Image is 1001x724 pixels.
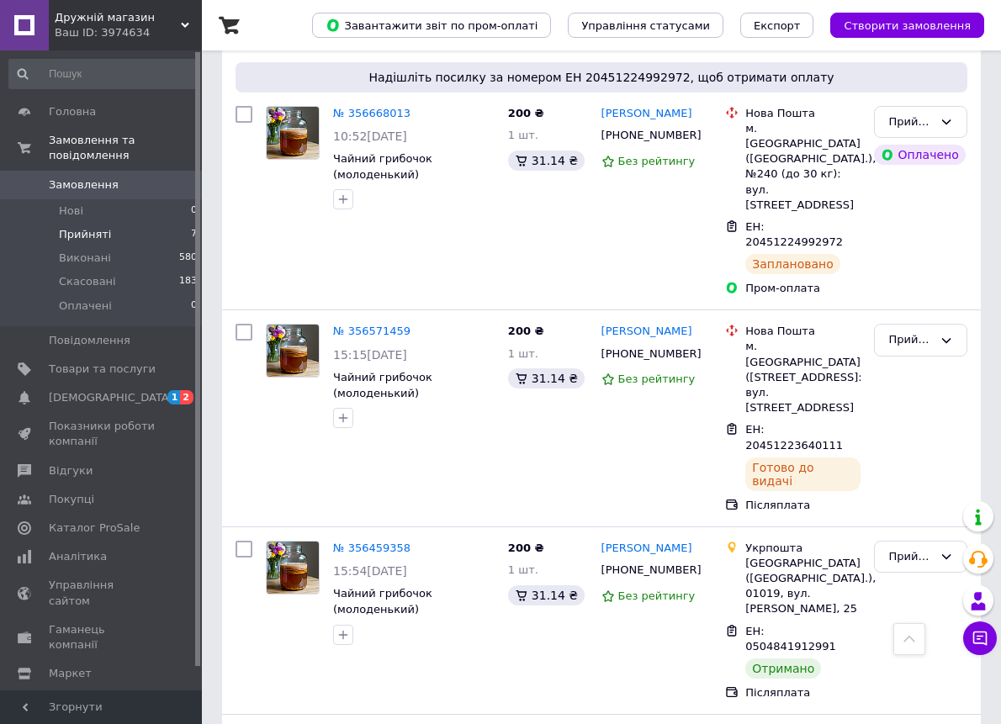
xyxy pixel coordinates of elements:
[508,585,585,605] div: 31.14 ₴
[333,152,432,181] a: Чайний грибочок (молоденький)
[167,390,181,404] span: 1
[59,227,111,242] span: Прийняті
[266,106,320,160] a: Фото товару
[312,13,551,38] button: Завантажити звіт по пром-оплаті
[830,13,984,38] button: Створити замовлення
[333,542,410,554] a: № 356459358
[55,25,202,40] div: Ваш ID: 3974634
[745,541,861,556] div: Укрпошта
[333,587,432,616] a: Чайний грибочок (молоденький)
[49,492,94,507] span: Покупці
[508,129,538,141] span: 1 шт.
[508,107,544,119] span: 200 ₴
[745,457,861,491] div: Готово до видачі
[745,658,821,679] div: Отримано
[49,133,202,163] span: Замовлення та повідомлення
[49,666,92,681] span: Маркет
[618,373,696,385] span: Без рейтингу
[745,281,861,296] div: Пром-оплата
[568,13,723,38] button: Управління статусами
[745,339,861,415] div: м. [GEOGRAPHIC_DATA] ([STREET_ADDRESS]: вул. [STREET_ADDRESS]
[508,368,585,388] div: 31.14 ₴
[813,18,984,31] a: Створити замовлення
[49,390,173,405] span: [DEMOGRAPHIC_DATA]
[508,325,544,337] span: 200 ₴
[59,299,112,314] span: Оплачені
[179,274,197,289] span: 183
[49,578,156,608] span: Управління сайтом
[745,685,861,700] div: Післяплата
[266,324,320,378] a: Фото товару
[333,107,410,119] a: № 356668013
[745,121,861,213] div: м. [GEOGRAPHIC_DATA] ([GEOGRAPHIC_DATA].), №240 (до 30 кг): вул. [STREET_ADDRESS]
[740,13,814,38] button: Експорт
[333,348,407,362] span: 15:15[DATE]
[59,203,83,219] span: Нові
[252,15,423,35] h1: Список замовлень
[745,625,836,653] span: ЕН: 0504841912991
[191,203,197,219] span: 0
[49,419,156,449] span: Показники роботи компанії
[618,589,696,602] span: Без рейтингу
[844,19,971,32] span: Створити замовлення
[333,129,407,143] span: 10:52[DATE]
[745,498,861,513] div: Післяплата
[745,556,861,617] div: [GEOGRAPHIC_DATA] ([GEOGRAPHIC_DATA].), 01019, вул. [PERSON_NAME], 25
[267,325,319,377] img: Фото товару
[333,371,432,399] a: Чайний грибочок (молоденький)
[179,251,197,266] span: 580
[601,324,692,340] a: [PERSON_NAME]
[508,151,585,171] div: 31.14 ₴
[508,347,538,360] span: 1 шт.
[267,542,319,594] img: Фото товару
[49,362,156,377] span: Товари та послуги
[191,227,197,242] span: 7
[508,542,544,554] span: 200 ₴
[581,19,710,32] span: Управління статусами
[888,114,933,131] div: Прийнято
[59,274,116,289] span: Скасовані
[49,104,96,119] span: Головна
[191,299,197,314] span: 0
[49,177,119,193] span: Замовлення
[888,548,933,566] div: Прийнято
[49,521,140,536] span: Каталог ProSale
[333,564,407,578] span: 15:54[DATE]
[618,155,696,167] span: Без рейтингу
[242,69,961,86] span: Надішліть посилку за номером ЕН 20451224992972, щоб отримати оплату
[745,324,861,339] div: Нова Пошта
[598,343,700,365] div: [PHONE_NUMBER]
[745,106,861,121] div: Нова Пошта
[267,107,319,159] img: Фото товару
[745,254,840,274] div: Заплановано
[598,559,700,581] div: [PHONE_NUMBER]
[59,251,111,266] span: Виконані
[326,18,538,33] span: Завантажити звіт по пром-оплаті
[601,106,692,122] a: [PERSON_NAME]
[508,563,538,576] span: 1 шт.
[49,622,156,653] span: Гаманець компанії
[888,331,933,349] div: Прийнято
[874,145,965,165] div: Оплачено
[55,10,181,25] span: Дружній магазин
[963,621,997,655] button: Чат з покупцем
[180,390,193,404] span: 2
[754,19,801,32] span: Експорт
[49,463,93,478] span: Відгуки
[598,124,700,146] div: [PHONE_NUMBER]
[601,541,692,557] a: [PERSON_NAME]
[745,423,843,452] span: ЕН: 20451223640111
[49,333,130,348] span: Повідомлення
[266,541,320,595] a: Фото товару
[8,59,199,89] input: Пошук
[49,549,107,564] span: Аналітика
[333,325,410,337] a: № 356571459
[745,220,843,249] span: ЕН: 20451224992972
